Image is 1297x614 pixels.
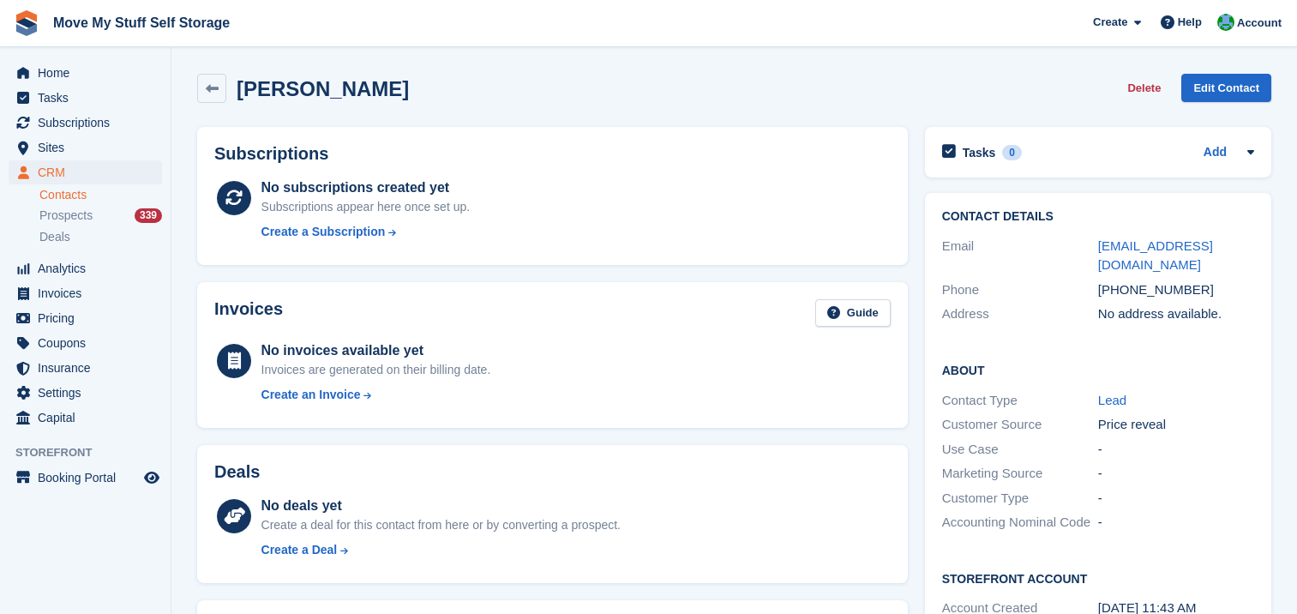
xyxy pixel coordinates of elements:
[38,406,141,430] span: Capital
[942,391,1098,411] div: Contact Type
[9,256,162,280] a: menu
[38,135,141,160] span: Sites
[9,61,162,85] a: menu
[39,207,162,225] a: Prospects 339
[942,513,1098,533] div: Accounting Nominal Code
[214,144,891,164] h2: Subscriptions
[261,361,491,379] div: Invoices are generated on their billing date.
[14,10,39,36] img: stora-icon-8386f47178a22dfd0bd8f6a31ec36ba5ce8667c1dd55bd0f319d3a0aa187defe.svg
[9,356,162,380] a: menu
[9,331,162,355] a: menu
[141,467,162,488] a: Preview store
[261,541,621,559] a: Create a Deal
[942,361,1254,378] h2: About
[9,381,162,405] a: menu
[38,381,141,405] span: Settings
[942,569,1254,587] h2: Storefront Account
[38,356,141,380] span: Insurance
[1098,238,1213,273] a: [EMAIL_ADDRESS][DOMAIN_NAME]
[815,299,891,328] a: Guide
[15,444,171,461] span: Storefront
[9,406,162,430] a: menu
[261,496,621,516] div: No deals yet
[38,160,141,184] span: CRM
[38,61,141,85] span: Home
[1120,74,1168,102] button: Delete
[9,86,162,110] a: menu
[261,541,338,559] div: Create a Deal
[237,77,409,100] h2: [PERSON_NAME]
[1002,145,1022,160] div: 0
[9,111,162,135] a: menu
[1093,14,1127,31] span: Create
[38,111,141,135] span: Subscriptions
[38,256,141,280] span: Analytics
[214,299,283,328] h2: Invoices
[46,9,237,37] a: Move My Stuff Self Storage
[9,466,162,490] a: menu
[1237,15,1282,32] span: Account
[9,160,162,184] a: menu
[1217,14,1234,31] img: Dan
[942,489,1098,509] div: Customer Type
[1181,74,1271,102] a: Edit Contact
[1098,280,1254,300] div: [PHONE_NUMBER]
[9,306,162,330] a: menu
[942,210,1254,224] h2: Contact Details
[9,281,162,305] a: menu
[1178,14,1202,31] span: Help
[261,223,471,241] a: Create a Subscription
[963,145,996,160] h2: Tasks
[1098,464,1254,484] div: -
[261,386,361,404] div: Create an Invoice
[1204,143,1227,163] a: Add
[39,208,93,224] span: Prospects
[261,516,621,534] div: Create a deal for this contact from here or by converting a prospect.
[38,331,141,355] span: Coupons
[1098,393,1126,407] a: Lead
[261,340,491,361] div: No invoices available yet
[135,208,162,223] div: 339
[39,228,162,246] a: Deals
[942,304,1098,324] div: Address
[942,464,1098,484] div: Marketing Source
[214,462,260,482] h2: Deals
[261,223,386,241] div: Create a Subscription
[38,86,141,110] span: Tasks
[39,187,162,203] a: Contacts
[261,178,471,198] div: No subscriptions created yet
[39,229,70,245] span: Deals
[1098,415,1254,435] div: Price reveal
[1098,489,1254,509] div: -
[942,440,1098,460] div: Use Case
[942,280,1098,300] div: Phone
[261,198,471,216] div: Subscriptions appear here once set up.
[1098,440,1254,460] div: -
[9,135,162,160] a: menu
[1098,304,1254,324] div: No address available.
[942,237,1098,275] div: Email
[942,415,1098,435] div: Customer Source
[38,306,141,330] span: Pricing
[38,466,141,490] span: Booking Portal
[38,281,141,305] span: Invoices
[1098,513,1254,533] div: -
[261,386,491,404] a: Create an Invoice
